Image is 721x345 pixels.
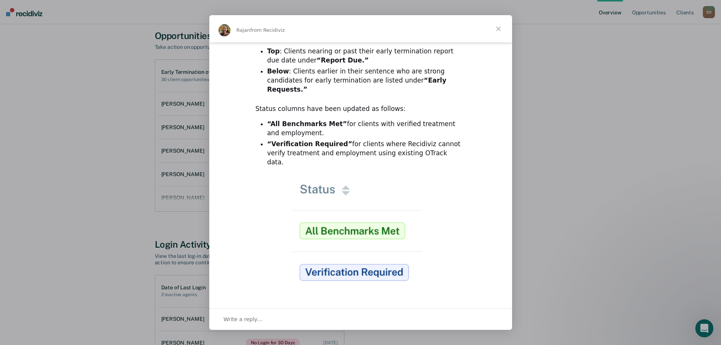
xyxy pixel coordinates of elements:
[250,27,285,33] span: from Recidiviz
[209,308,512,330] div: Open conversation and reply
[267,67,289,75] b: Below
[267,47,466,65] li: : Clients nearing or past their early termination report due date under
[485,15,512,42] span: Close
[218,24,230,36] img: Profile image for Rajan
[267,140,466,167] li: for clients where Recidiviz cannot verify treatment and employment using existing OTrack data.
[224,314,263,324] span: Write a reply…
[267,76,447,93] b: “Early Requests.”
[267,140,352,148] b: “Verification Required”
[267,47,280,55] b: Top
[267,120,347,128] b: “All Benchmarks Met”
[317,56,369,64] b: “Report Due.”
[267,67,466,94] li: : Clients earlier in their sentence who are strong candidates for early termination are listed under
[255,105,466,114] div: Status columns have been updated as follows:
[237,27,251,33] span: Rajan
[267,120,466,138] li: for clients with verified treatment and employment.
